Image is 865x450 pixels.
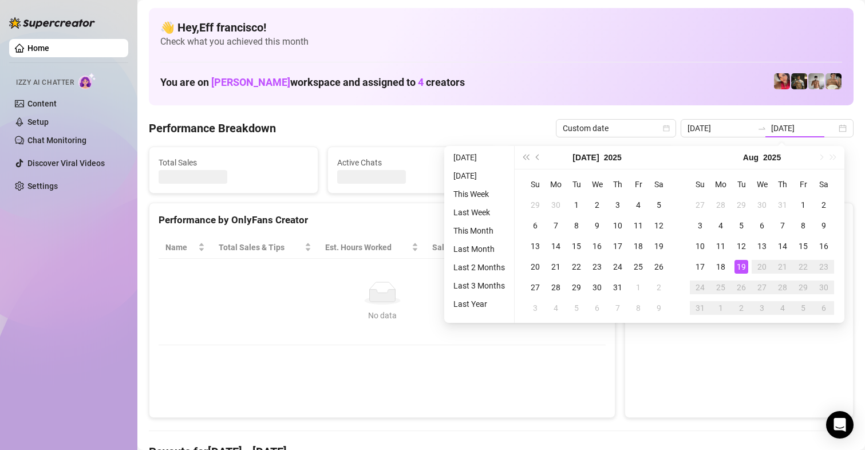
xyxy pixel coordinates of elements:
[516,156,666,169] span: Messages Sent
[160,35,842,48] span: Check what you achieved this month
[27,136,86,145] a: Chat Monitoring
[634,212,844,228] div: Sales by OnlyFans Creator
[159,156,309,169] span: Total Sales
[563,120,669,137] span: Custom date
[9,17,95,29] img: logo-BBDzfeDw.svg
[165,241,196,254] span: Name
[159,236,212,259] th: Name
[27,117,49,127] a: Setup
[212,236,318,259] th: Total Sales & Tips
[432,241,490,254] span: Sales / Hour
[757,124,767,133] span: to
[507,236,606,259] th: Chat Conversion
[27,181,58,191] a: Settings
[160,76,465,89] h1: You are on workspace and assigned to creators
[78,73,96,89] img: AI Chatter
[337,156,487,169] span: Active Chats
[16,77,74,88] span: Izzy AI Chatter
[418,76,424,88] span: 4
[757,124,767,133] span: swap-right
[688,122,753,135] input: Start date
[514,241,590,254] span: Chat Conversion
[27,44,49,53] a: Home
[27,159,105,168] a: Discover Viral Videos
[325,241,409,254] div: Est. Hours Worked
[211,76,290,88] span: [PERSON_NAME]
[771,122,836,135] input: End date
[149,120,276,136] h4: Performance Breakdown
[425,236,506,259] th: Sales / Hour
[160,19,842,35] h4: 👋 Hey, Eff francisco !
[825,73,842,89] img: Aussieboy_jfree
[663,125,670,132] span: calendar
[159,212,606,228] div: Performance by OnlyFans Creator
[774,73,790,89] img: Vanessa
[808,73,824,89] img: aussieboy_j
[219,241,302,254] span: Total Sales & Tips
[170,309,594,322] div: No data
[791,73,807,89] img: Tony
[27,99,57,108] a: Content
[826,411,854,439] div: Open Intercom Messenger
